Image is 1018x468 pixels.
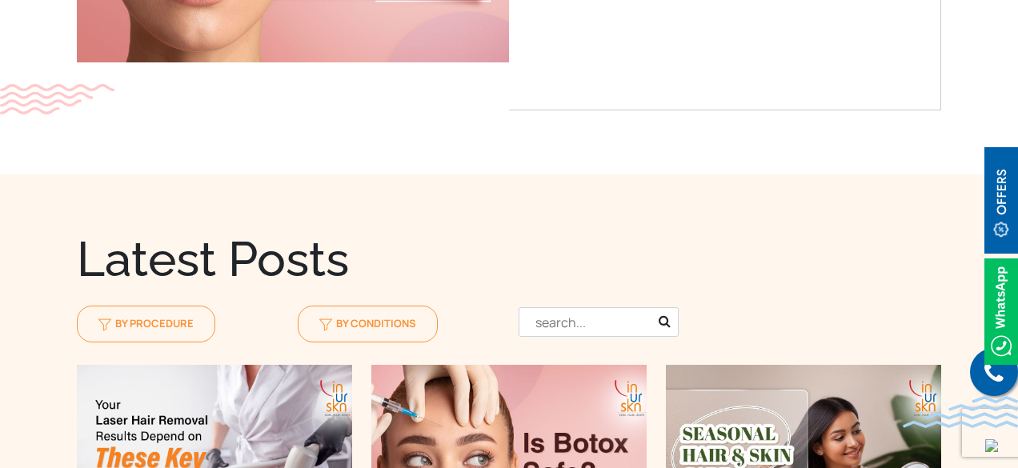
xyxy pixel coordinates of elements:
a: filterBy Procedure [77,306,215,342]
span: By Procedure [98,316,194,330]
a: Whatsappicon [984,301,1018,318]
img: up-blue-arrow.svg [985,439,998,452]
img: Whatsappicon [984,258,1018,365]
div: Latest Posts [77,230,941,288]
img: filter [319,318,332,331]
input: search... [519,307,679,337]
span: By Conditions [319,316,416,330]
img: bluewave [903,396,1018,428]
img: offerBt [984,147,1018,254]
img: filter [98,318,111,331]
a: filterBy Conditions [298,306,438,342]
